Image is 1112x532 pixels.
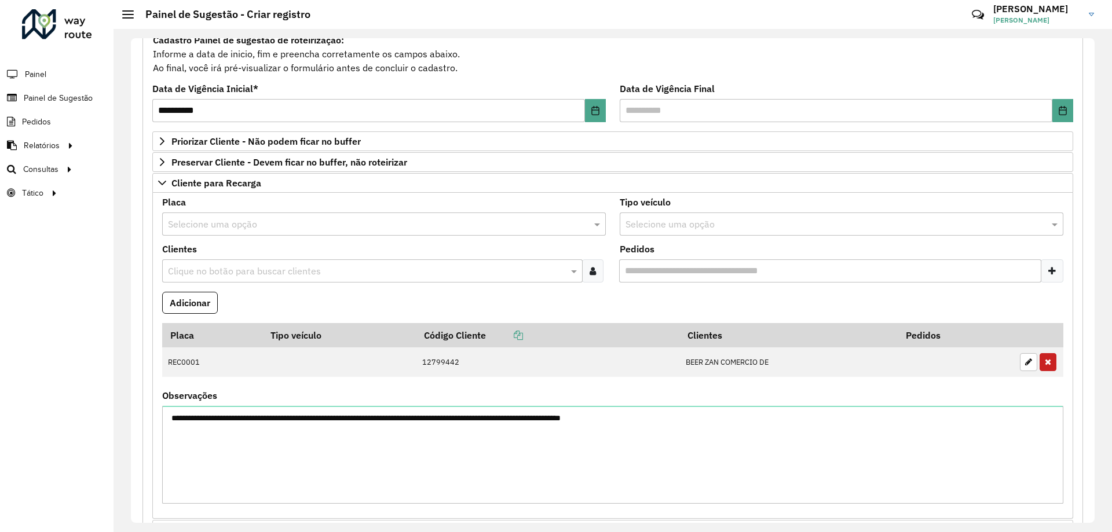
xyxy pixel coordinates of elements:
th: Tipo veículo [262,323,416,347]
label: Tipo veículo [620,195,671,209]
span: Pedidos [22,116,51,128]
th: Placa [162,323,262,347]
a: Priorizar Cliente - Não podem ficar no buffer [152,131,1073,151]
a: Contato Rápido [965,2,990,27]
div: Cliente para Recarga [152,193,1073,519]
div: Informe a data de inicio, fim e preencha corretamente os campos abaixo. Ao final, você irá pré-vi... [152,32,1073,75]
span: Preservar Cliente - Devem ficar no buffer, não roteirizar [171,157,407,167]
button: Choose Date [1052,99,1073,122]
label: Placa [162,195,186,209]
button: Choose Date [585,99,606,122]
label: Clientes [162,242,197,256]
th: Clientes [679,323,897,347]
td: REC0001 [162,347,262,377]
span: [PERSON_NAME] [993,15,1080,25]
button: Adicionar [162,292,218,314]
span: Cliente para Recarga [171,178,261,188]
strong: Cadastro Painel de sugestão de roteirização: [153,34,344,46]
label: Observações [162,388,217,402]
label: Data de Vigência Inicial [152,82,258,96]
label: Pedidos [620,242,654,256]
span: Painel [25,68,46,80]
th: Código Cliente [416,323,679,347]
th: Pedidos [898,323,1014,347]
span: Consultas [23,163,58,175]
a: Preservar Cliente - Devem ficar no buffer, não roteirizar [152,152,1073,172]
td: BEER ZAN COMERCIO DE [679,347,897,377]
span: Tático [22,187,43,199]
span: Priorizar Cliente - Não podem ficar no buffer [171,137,361,146]
label: Data de Vigência Final [620,82,715,96]
td: 12799442 [416,347,679,377]
h2: Painel de Sugestão - Criar registro [134,8,310,21]
span: Relatórios [24,140,60,152]
a: Cliente para Recarga [152,173,1073,193]
span: Painel de Sugestão [24,92,93,104]
h3: [PERSON_NAME] [993,3,1080,14]
a: Copiar [486,329,523,341]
